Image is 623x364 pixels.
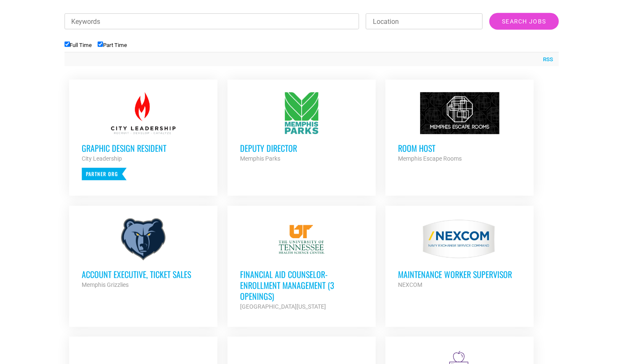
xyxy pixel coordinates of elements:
[69,80,217,193] a: Graphic Design Resident City Leadership Partner Org
[82,168,127,180] p: Partner Org
[65,42,92,48] label: Full Time
[240,303,326,310] strong: [GEOGRAPHIC_DATA][US_STATE]
[82,281,129,288] strong: Memphis Grizzlies
[98,42,127,48] label: Part Time
[398,143,521,153] h3: Room Host
[82,143,205,153] h3: Graphic Design Resident
[366,13,483,29] input: Location
[240,143,363,153] h3: Deputy Director
[240,155,280,162] strong: Memphis Parks
[240,269,363,302] h3: Financial Aid Counselor-Enrollment Management (3 Openings)
[398,281,422,288] strong: NEXCOM
[489,13,558,30] input: Search Jobs
[385,206,534,302] a: MAINTENANCE WORKER SUPERVISOR NEXCOM
[539,55,553,64] a: RSS
[398,155,462,162] strong: Memphis Escape Rooms
[227,80,376,176] a: Deputy Director Memphis Parks
[65,13,359,29] input: Keywords
[398,269,521,280] h3: MAINTENANCE WORKER SUPERVISOR
[65,42,70,47] input: Full Time
[98,42,103,47] input: Part Time
[69,206,217,302] a: Account Executive, Ticket Sales Memphis Grizzlies
[82,155,122,162] strong: City Leadership
[385,80,534,176] a: Room Host Memphis Escape Rooms
[227,206,376,324] a: Financial Aid Counselor-Enrollment Management (3 Openings) [GEOGRAPHIC_DATA][US_STATE]
[82,269,205,280] h3: Account Executive, Ticket Sales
